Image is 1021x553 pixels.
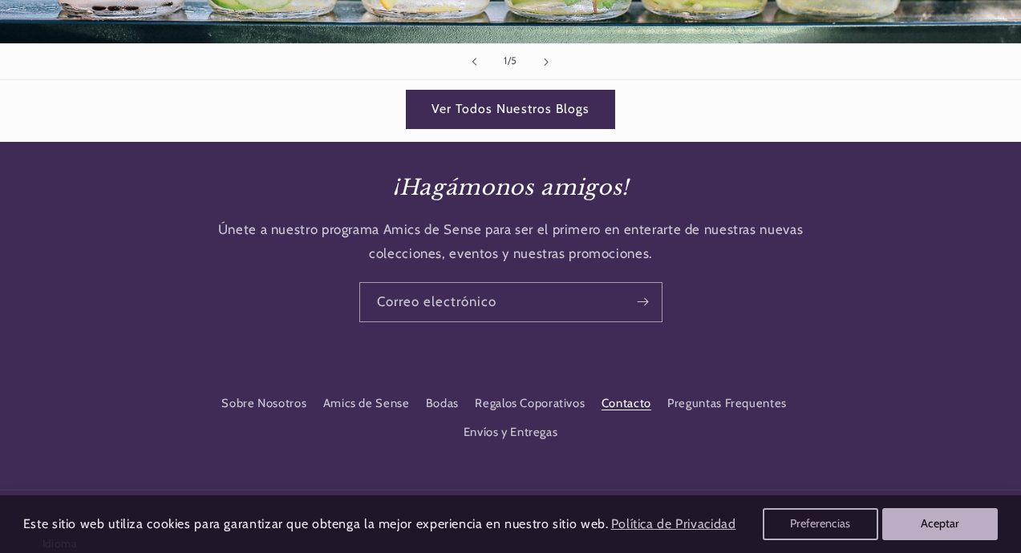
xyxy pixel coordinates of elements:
[475,390,585,418] a: Regalos Coporativos
[392,174,629,200] em: ¡Hagámonos amigos!
[602,390,651,418] a: Contacto
[23,516,609,531] span: Este sitio web utiliza cookies para garantizar que obtenga la mejor experiencia en nuestro sitio ...
[882,508,998,540] button: Aceptar
[406,90,614,129] a: Ver Todos Nuestros Blogs
[323,390,410,418] a: Amics de Sense
[464,418,558,447] a: Envíos y Entregas
[608,511,738,539] a: Política de Privacidad (opens in a new tab)
[508,53,512,70] span: /
[221,394,306,418] a: Sobre Nosotros
[529,44,565,79] button: Diapositiva siguiente
[426,390,459,418] a: Bodas
[624,282,661,321] button: Suscribirse
[216,218,805,265] p: Únete a nuestro programa Amics de Sense para ser el primero en enterarte de nuestras nuevas colec...
[504,53,508,70] span: 1
[763,508,878,540] button: Preferencias
[456,44,492,79] button: Diapositiva anterior
[667,390,787,418] a: Preguntas Frequentes
[511,53,517,70] span: 5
